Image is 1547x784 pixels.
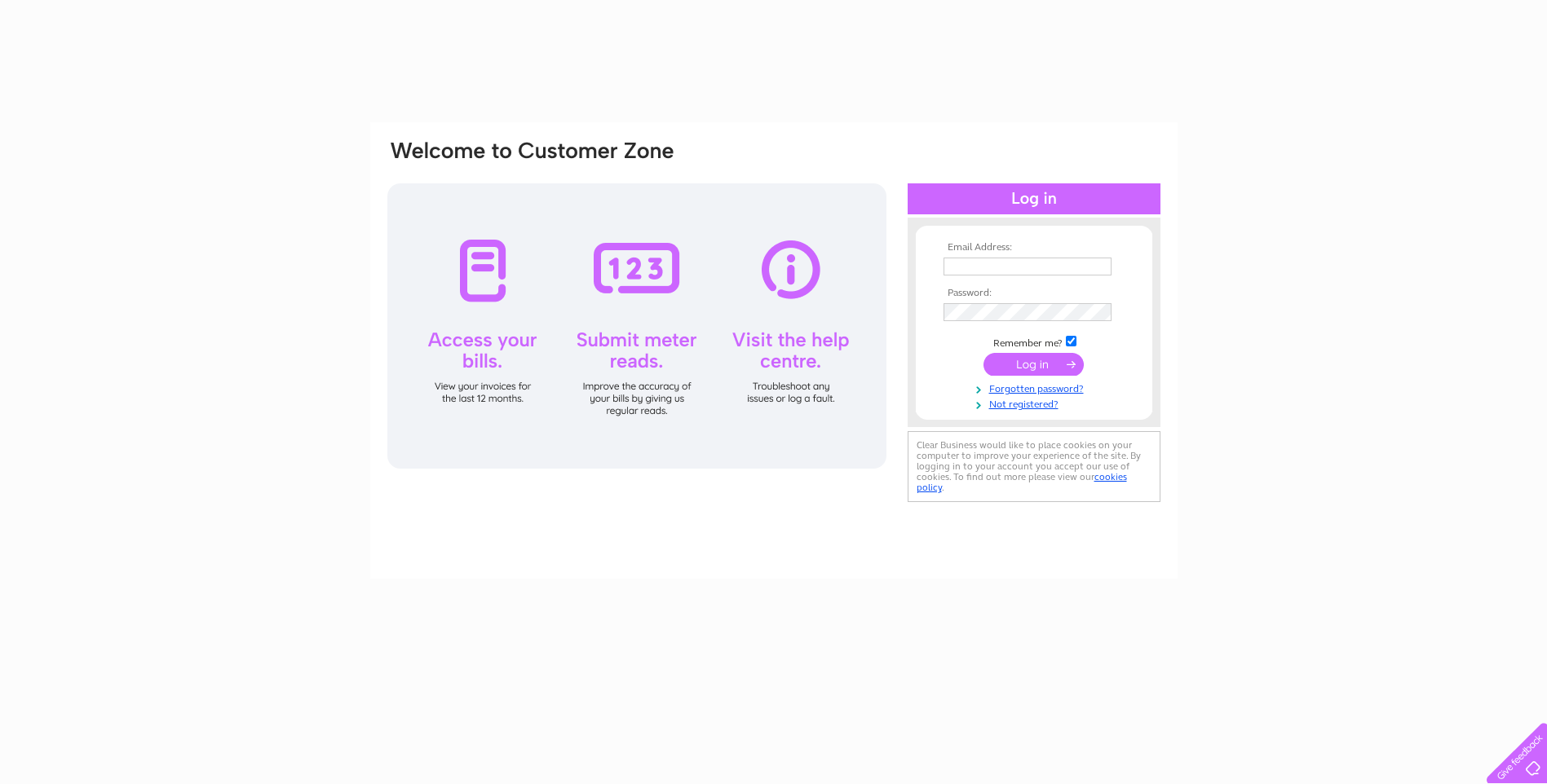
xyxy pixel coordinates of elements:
[944,395,1129,411] a: Not registered?
[983,353,1084,376] input: Submit
[939,288,1129,299] th: Password:
[908,431,1160,502] div: Clear Business would like to place cookies on your computer to improve your experience of the sit...
[944,380,1129,395] a: Forgotten password?
[939,333,1129,350] td: Remember me?
[939,242,1129,253] th: Email Address:
[917,471,1127,493] a: cookies policy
